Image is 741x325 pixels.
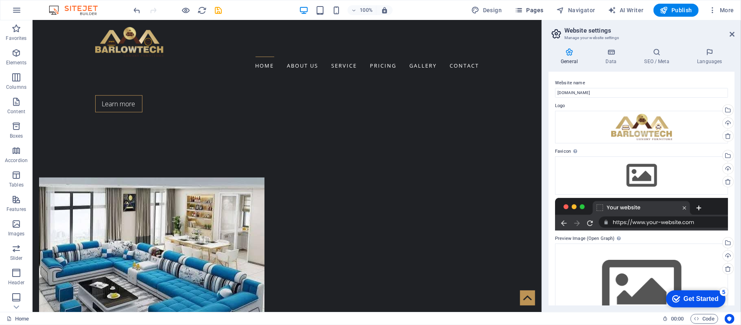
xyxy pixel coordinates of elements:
button: Usercentrics [725,314,734,324]
i: Reload page [198,6,207,15]
button: Navigator [553,4,599,17]
p: Boxes [10,133,23,139]
h4: Data [593,48,632,65]
label: Favicon [555,147,728,156]
button: AI Writer [605,4,647,17]
h4: Languages [685,48,734,65]
button: Code [691,314,718,324]
span: Pages [515,6,543,14]
div: PNG-03G1lrICrDJhehv1qSJQ6A.png [555,111,728,143]
button: Click here to leave preview mode and continue editing [181,5,191,15]
h6: 100% [360,5,373,15]
div: Select files from the file manager, stock photos, or upload file(s) [555,156,728,195]
h3: Manage your website settings [564,34,718,42]
span: More [708,6,734,14]
p: Content [7,108,25,115]
span: 00 00 [671,314,684,324]
p: Elements [6,59,27,66]
div: Get Started [24,9,59,16]
h4: General [549,48,593,65]
i: Undo: change_googleMapsApiKey (Ctrl+Z) [133,6,142,15]
div: 5 [60,2,68,10]
p: Slider [10,255,23,261]
p: Favorites [6,35,26,42]
p: Features [7,206,26,213]
span: Code [694,314,715,324]
h4: SEO / Meta [632,48,685,65]
span: Publish [660,6,692,14]
div: Design (Ctrl+Alt+Y) [468,4,505,17]
i: Save (Ctrl+S) [214,6,223,15]
p: Images [8,231,25,237]
button: save [214,5,223,15]
p: Tables [9,182,24,188]
button: Publish [654,4,699,17]
img: Editor Logo [47,5,108,15]
input: Name... [555,88,728,98]
h2: Website settings [564,27,734,34]
span: : [677,316,678,322]
button: Design [468,4,505,17]
span: Navigator [557,6,595,14]
span: AI Writer [608,6,644,14]
label: Preview Image (Open Graph) [555,234,728,244]
p: Accordion [5,157,28,164]
button: reload [197,5,207,15]
a: Click to cancel selection. Double-click to open Pages [7,314,29,324]
p: Columns [6,84,26,90]
p: Header [8,279,24,286]
div: Get Started 5 items remaining, 0% complete [7,4,66,21]
label: Website name [555,78,728,88]
button: undo [132,5,142,15]
button: 100% [348,5,376,15]
h6: Session time [662,314,684,324]
button: Pages [511,4,546,17]
span: Design [472,6,502,14]
label: Logo [555,101,728,111]
button: More [705,4,737,17]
